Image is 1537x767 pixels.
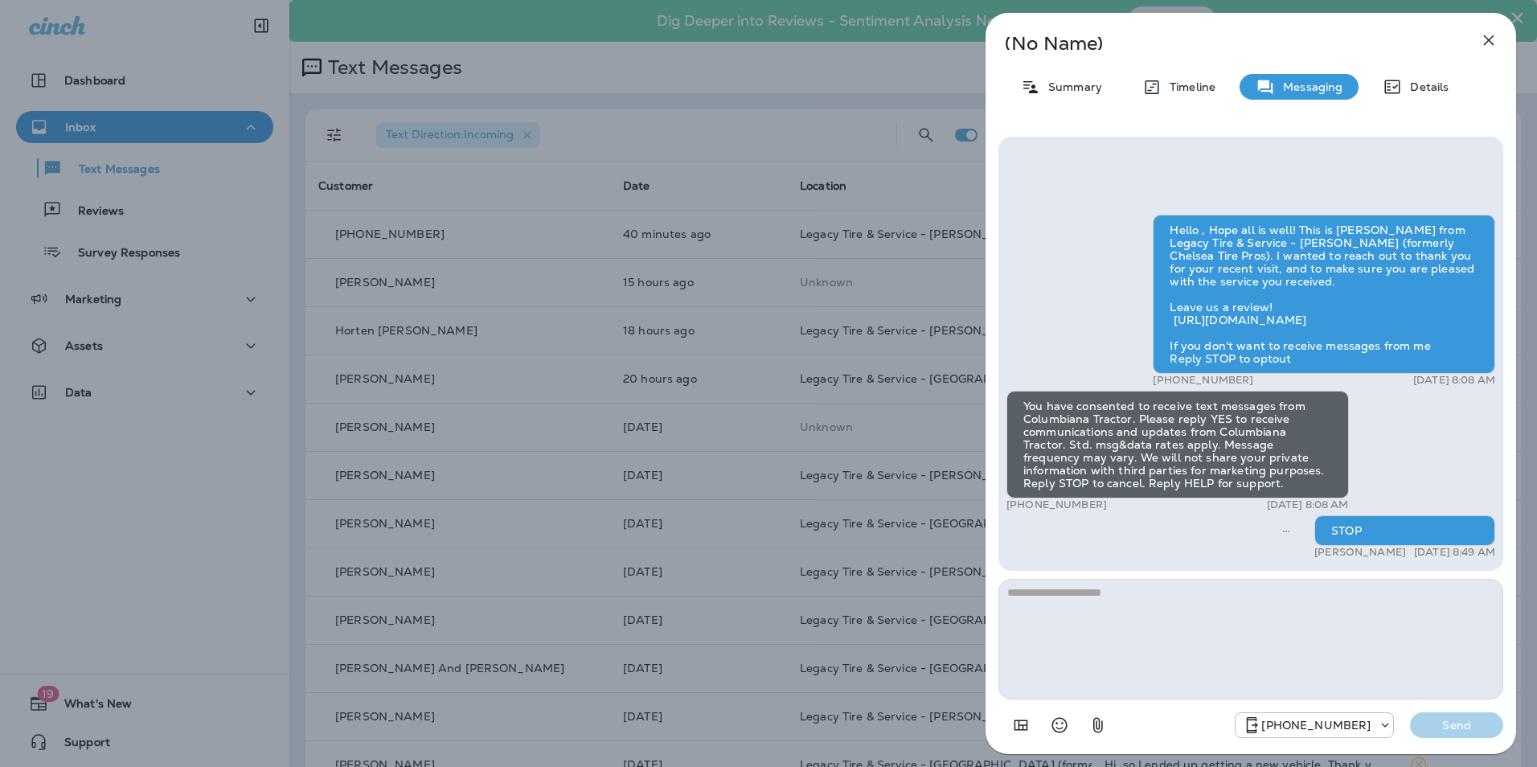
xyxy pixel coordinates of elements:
div: You have consented to receive text messages from Columbiana Tractor. Please reply YES to receive ... [1006,391,1349,498]
div: Hello , Hope all is well! This is [PERSON_NAME] from Legacy Tire & Service - [PERSON_NAME] (forme... [1153,215,1495,374]
p: Messaging [1275,80,1342,93]
p: [PHONE_NUMBER] [1261,719,1371,732]
p: Details [1402,80,1449,93]
button: Add in a premade template [1005,709,1037,741]
div: STOP [1314,515,1495,546]
div: +1 (205) 606-2088 [1236,716,1393,735]
span: Sent [1282,523,1290,537]
p: [PERSON_NAME] [1314,546,1406,559]
p: [DATE] 8:08 AM [1267,498,1349,511]
p: (No Name) [1005,37,1444,50]
p: Summary [1040,80,1102,93]
p: [PHONE_NUMBER] [1153,374,1253,387]
button: Select an emoji [1043,709,1076,741]
p: Timeline [1162,80,1215,93]
p: [DATE] 8:08 AM [1413,374,1495,387]
p: [DATE] 8:49 AM [1414,546,1495,559]
p: [PHONE_NUMBER] [1006,498,1107,511]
